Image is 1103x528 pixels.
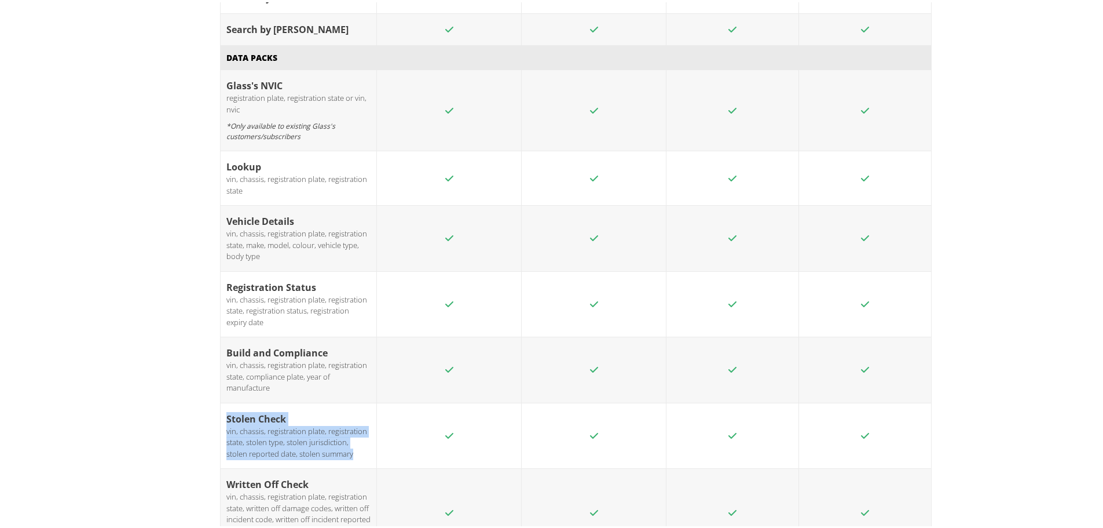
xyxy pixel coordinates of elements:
[226,212,371,226] div: Vehicle Details
[226,278,371,292] div: Registration Status
[226,90,371,140] div: registration plate, registration state or vin, nvic
[226,226,371,260] div: vin, chassis, registration plate, registration state, make, model, colour, vehicle type, body type
[226,424,371,458] div: vin, chassis, registration plate, registration state, stolen type, stolen jurisdiction, stolen re...
[226,77,371,90] div: Glass's NVIC
[226,113,371,140] div: *Only available to existing Glass's customers/subscribers
[226,358,371,392] div: vin, chassis, registration plate, registration state, compliance plate, year of manufacture
[226,172,371,194] div: vin, chassis, registration plate, registration state
[226,410,371,424] div: Stolen Check
[226,20,371,34] div: Search by [PERSON_NAME]
[226,158,371,172] div: Lookup
[221,43,932,68] th: Data Packs
[226,344,371,358] div: Build and Compliance
[226,292,371,326] div: vin, chassis, registration plate, registration state, registration status, registration expiry date
[226,475,371,489] div: Written Off Check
